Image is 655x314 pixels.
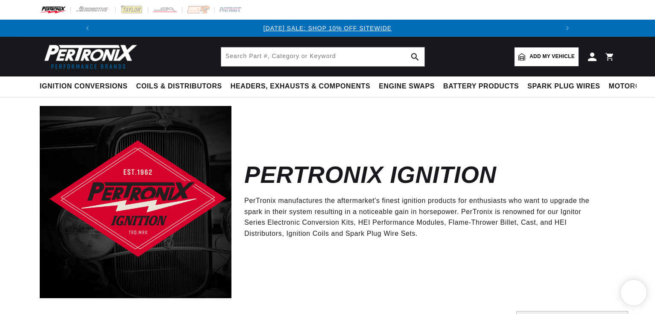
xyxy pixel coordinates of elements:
[244,165,496,185] h2: Pertronix Ignition
[406,47,424,66] button: search button
[136,82,222,91] span: Coils & Distributors
[529,53,575,61] span: Add my vehicle
[96,23,559,33] div: 1 of 3
[379,82,435,91] span: Engine Swaps
[40,76,132,97] summary: Ignition Conversions
[79,20,96,37] button: Translation missing: en.sections.announcements.previous_announcement
[443,82,519,91] span: Battery Products
[527,82,600,91] span: Spark Plug Wires
[226,76,374,97] summary: Headers, Exhausts & Components
[559,20,576,37] button: Translation missing: en.sections.announcements.next_announcement
[231,82,370,91] span: Headers, Exhausts & Components
[40,106,231,298] img: Pertronix Ignition
[523,76,604,97] summary: Spark Plug Wires
[40,42,138,71] img: Pertronix
[96,23,559,33] div: Announcement
[40,82,128,91] span: Ignition Conversions
[244,195,602,239] p: PerTronix manufactures the aftermarket's finest ignition products for enthusiasts who want to upg...
[132,76,226,97] summary: Coils & Distributors
[263,25,392,32] a: [DATE] SALE: SHOP 10% OFF SITEWIDE
[18,20,637,37] slideshow-component: Translation missing: en.sections.announcements.announcement_bar
[374,76,439,97] summary: Engine Swaps
[439,76,523,97] summary: Battery Products
[515,47,579,66] a: Add my vehicle
[221,47,424,66] input: Search Part #, Category or Keyword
